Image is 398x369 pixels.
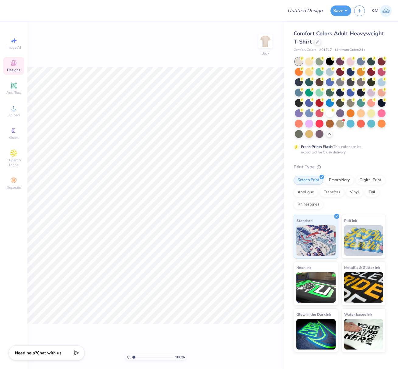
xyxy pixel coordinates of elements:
[294,188,318,197] div: Applique
[319,47,332,53] span: # C1717
[372,7,379,14] span: KM
[283,5,327,17] input: Untitled Design
[175,354,185,360] span: 100 %
[296,272,336,303] img: Neon Ink
[296,217,312,224] span: Standard
[294,163,386,170] div: Print Type
[7,68,20,72] span: Designs
[6,185,21,190] span: Decorate
[3,158,24,167] span: Clipart & logos
[344,225,383,256] img: Puff Ink
[294,176,323,185] div: Screen Print
[346,188,363,197] div: Vinyl
[344,217,357,224] span: Puff Ink
[296,311,331,318] span: Glow in the Dark Ink
[294,47,316,53] span: Comfort Colors
[259,35,271,47] img: Back
[296,225,336,256] img: Standard
[344,264,380,271] span: Metallic & Glitter Ink
[8,113,20,118] span: Upload
[365,188,379,197] div: Foil
[6,90,21,95] span: Add Text
[380,5,392,17] img: Katrina Mae Mijares
[296,319,336,350] img: Glow in the Dark Ink
[320,188,344,197] div: Transfers
[356,176,385,185] div: Digital Print
[296,264,311,271] span: Neon Ink
[9,135,19,140] span: Greek
[294,30,384,45] span: Comfort Colors Adult Heavyweight T-Shirt
[301,144,333,149] strong: Fresh Prints Flash:
[344,311,372,318] span: Water based Ink
[37,350,62,356] span: Chat with us.
[344,319,383,350] img: Water based Ink
[7,45,21,50] span: Image AI
[294,200,323,209] div: Rhinestones
[372,5,392,17] a: KM
[344,272,383,303] img: Metallic & Glitter Ink
[301,144,376,155] div: This color can be expedited for 5 day delivery.
[330,5,351,16] button: Save
[15,350,37,356] strong: Need help?
[325,176,354,185] div: Embroidery
[335,47,365,53] span: Minimum Order: 24 +
[261,51,269,56] div: Back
